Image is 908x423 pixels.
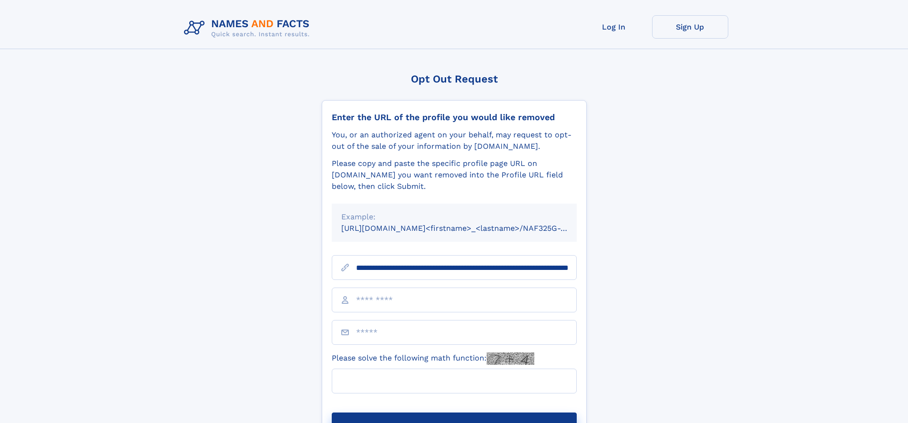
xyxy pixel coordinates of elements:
[576,15,652,39] a: Log In
[341,211,567,223] div: Example:
[180,15,317,41] img: Logo Names and Facts
[652,15,728,39] a: Sign Up
[322,73,587,85] div: Opt Out Request
[332,352,534,365] label: Please solve the following math function:
[332,158,577,192] div: Please copy and paste the specific profile page URL on [DOMAIN_NAME] you want removed into the Pr...
[332,112,577,123] div: Enter the URL of the profile you would like removed
[341,224,595,233] small: [URL][DOMAIN_NAME]<firstname>_<lastname>/NAF325G-xxxxxxxx
[332,129,577,152] div: You, or an authorized agent on your behalf, may request to opt-out of the sale of your informatio...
